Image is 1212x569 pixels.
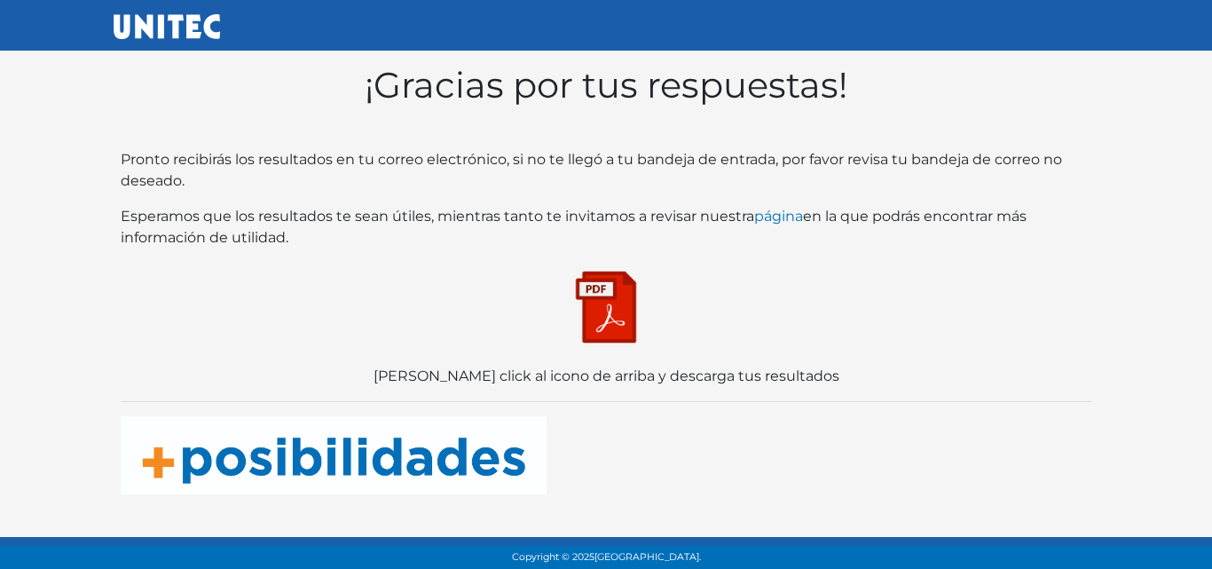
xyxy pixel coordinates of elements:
h1: ¡Gracias por tus respuestas! [121,64,1091,107]
img: posibilidades naranja [121,416,547,494]
p: Esperamos que los resultados te sean útiles, mientras tanto te invitamos a revisar nuestra en la ... [121,206,1091,249]
p: [PERSON_NAME] click al icono de arriba y descarga tus resultados [121,366,1091,387]
p: , si no te llegó a tu bandeja de entrada, por favor revisa tu bandeja de correo no deseado. [121,149,1091,192]
a: página [754,208,803,225]
img: Descarga tus resultados [562,263,650,352]
img: UNITEC [114,14,220,39]
bold: Pronto recibirás los resultados en tu correo electrónico [121,151,507,168]
span: [GEOGRAPHIC_DATA]. [594,551,701,563]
